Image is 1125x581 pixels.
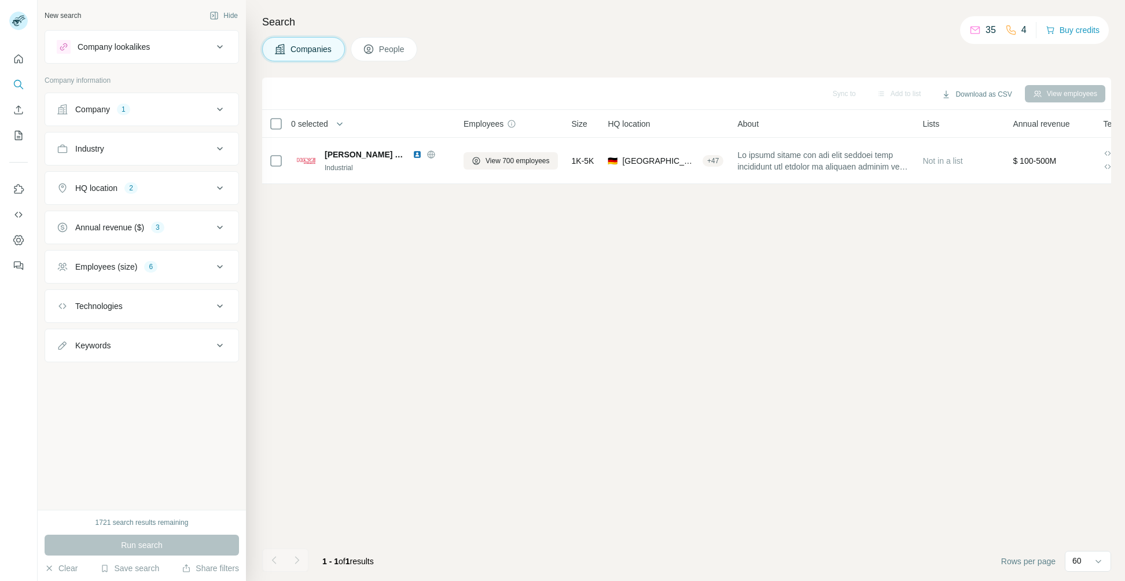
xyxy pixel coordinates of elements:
[322,557,339,566] span: 1 - 1
[572,118,587,130] span: Size
[9,230,28,251] button: Dashboard
[291,118,328,130] span: 0 selected
[45,95,238,123] button: Company1
[464,152,558,170] button: View 700 employees
[325,163,450,173] div: Industrial
[464,118,503,130] span: Employees
[75,340,111,351] div: Keywords
[9,74,28,95] button: Search
[45,135,238,163] button: Industry
[45,332,238,359] button: Keywords
[45,292,238,320] button: Technologies
[413,150,422,159] img: LinkedIn logo
[608,118,650,130] span: HQ location
[9,100,28,120] button: Enrich CSV
[339,557,345,566] span: of
[182,562,239,574] button: Share filters
[1001,556,1056,567] span: Rows per page
[75,104,110,115] div: Company
[737,118,759,130] span: About
[45,214,238,241] button: Annual revenue ($)3
[933,86,1020,103] button: Download as CSV
[201,7,246,24] button: Hide
[144,262,157,272] div: 6
[75,182,117,194] div: HQ location
[922,156,962,166] span: Not in a list
[117,104,130,115] div: 1
[703,156,723,166] div: + 47
[1072,555,1082,567] p: 60
[95,517,189,528] div: 1721 search results remaining
[622,155,698,167] span: [GEOGRAPHIC_DATA], [GEOGRAPHIC_DATA]|[GEOGRAPHIC_DATA]|[GEOGRAPHIC_DATA]
[9,179,28,200] button: Use Surfe on LinkedIn
[262,14,1111,30] h4: Search
[45,75,239,86] p: Company information
[737,149,909,172] span: Lo ipsumd sitame con adi elit seddoei temp incididunt utl etdolor ma aliquaen adminim ve quisnos ...
[45,562,78,574] button: Clear
[297,152,315,170] img: Logo of HAWE Hydraulik
[1021,23,1027,37] p: 4
[1013,118,1069,130] span: Annual revenue
[922,118,939,130] span: Lists
[325,149,407,160] span: [PERSON_NAME] Hydraulik
[9,204,28,225] button: Use Surfe API
[78,41,150,53] div: Company lookalikes
[75,143,104,155] div: Industry
[75,222,144,233] div: Annual revenue ($)
[45,253,238,281] button: Employees (size)6
[608,155,617,167] span: 🇩🇪
[45,174,238,202] button: HQ location2
[572,155,594,167] span: 1K-5K
[100,562,159,574] button: Save search
[486,156,550,166] span: View 700 employees
[9,255,28,276] button: Feedback
[75,261,137,273] div: Employees (size)
[9,125,28,146] button: My lists
[322,557,374,566] span: results
[1013,156,1056,166] span: $ 100-500M
[45,10,81,21] div: New search
[379,43,406,55] span: People
[986,23,996,37] p: 35
[151,222,164,233] div: 3
[124,183,138,193] div: 2
[291,43,333,55] span: Companies
[345,557,350,566] span: 1
[9,49,28,69] button: Quick start
[75,300,123,312] div: Technologies
[45,33,238,61] button: Company lookalikes
[1046,22,1100,38] button: Buy credits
